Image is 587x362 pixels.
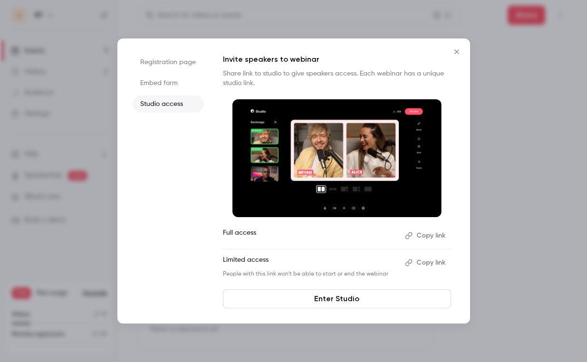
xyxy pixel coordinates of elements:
button: Close [447,42,466,61]
button: Copy link [401,255,451,270]
p: Limited access [223,255,397,270]
li: Registration page [133,54,204,71]
li: Embed form [133,75,204,92]
p: People with this link won't be able to start or end the webinar [223,270,397,278]
li: Studio access [133,95,204,113]
img: Invite speakers to webinar [232,99,442,217]
a: Enter Studio [223,289,451,308]
p: Invite speakers to webinar [223,54,451,65]
p: Share link to studio to give speakers access. Each webinar has a unique studio link. [223,69,451,88]
p: Full access [223,228,397,243]
button: Copy link [401,228,451,243]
